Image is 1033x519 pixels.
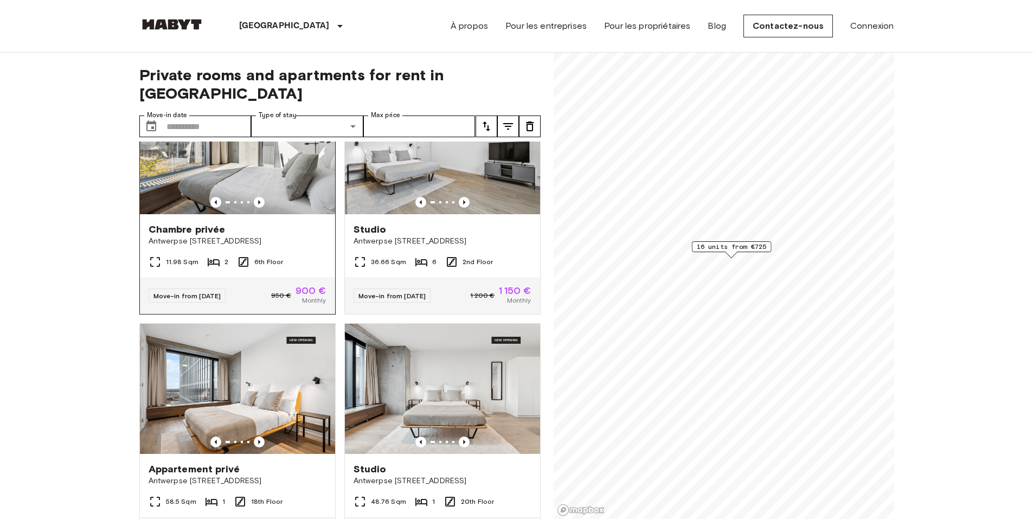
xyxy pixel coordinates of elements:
span: 2 [224,257,228,267]
span: Move-in from [DATE] [153,292,221,300]
span: 16 units from €725 [696,242,766,252]
span: 48.76 Sqm [371,497,406,507]
button: tune [519,116,541,137]
span: Private rooms and apartments for rent in [GEOGRAPHIC_DATA] [139,66,541,102]
img: Marketing picture of unit BE-23-003-006-006 [345,84,540,214]
span: 1 [222,497,225,507]
button: Previous image [210,437,221,447]
span: 2nd Floor [463,257,493,267]
button: Previous image [210,197,221,208]
span: Antwerpse [STREET_ADDRESS] [354,476,531,486]
img: Habyt [139,19,204,30]
a: Marketing picture of unit BE-23-003-006-006Previous imagePrevious imageStudioAntwerpse [STREET_AD... [344,84,541,315]
a: Blog [708,20,726,33]
span: Appartement privé [149,463,240,476]
span: 1 200 € [470,291,495,300]
a: Connexion [850,20,894,33]
span: 950 € [271,291,291,300]
span: 1 150 € [499,286,531,296]
button: Previous image [415,437,426,447]
span: 6th Floor [254,257,283,267]
span: 900 € [296,286,326,296]
span: Antwerpse [STREET_ADDRESS] [354,236,531,247]
label: Move-in date [147,111,187,120]
a: Marketing picture of unit BE-23-003-016-002Previous imagePrevious imageChambre privéeAntwerpse [S... [139,84,336,315]
span: 18th Floor [251,497,283,507]
span: Monthly [507,296,531,305]
img: Marketing picture of unit BE-23-003-016-002 [140,84,335,214]
button: Choose date [140,116,162,137]
span: 58.5 Sqm [166,497,196,507]
label: Type of stay [259,111,297,120]
span: Chambre privée [149,223,226,236]
label: Max price [371,111,400,120]
span: 11.98 Sqm [166,257,198,267]
a: Contactez-nous [743,15,833,37]
button: Previous image [415,197,426,208]
img: Marketing picture of unit BE-23-003-074-001 [140,324,335,454]
a: À propos [451,20,488,33]
a: Pour les entreprises [505,20,587,33]
img: Marketing picture of unit BE-23-003-084-001 [345,324,540,454]
button: Previous image [459,437,470,447]
span: 6 [432,257,437,267]
span: Antwerpse [STREET_ADDRESS] [149,236,326,247]
span: Monthly [302,296,326,305]
button: Previous image [254,197,265,208]
span: 36.66 Sqm [371,257,406,267]
a: Mapbox logo [557,504,605,516]
button: tune [497,116,519,137]
a: Pour les propriétaires [604,20,690,33]
p: [GEOGRAPHIC_DATA] [239,20,330,33]
button: Previous image [459,197,470,208]
button: tune [476,116,497,137]
span: 1 [432,497,435,507]
span: Move-in from [DATE] [358,292,426,300]
span: Antwerpse [STREET_ADDRESS] [149,476,326,486]
div: Map marker [691,241,771,258]
span: Studio [354,223,387,236]
span: Studio [354,463,387,476]
span: 20th Floor [461,497,495,507]
button: Previous image [254,437,265,447]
